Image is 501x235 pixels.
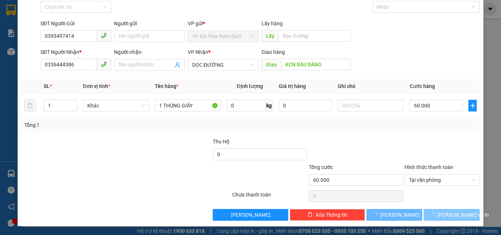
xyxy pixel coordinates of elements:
[309,164,333,170] span: Tổng cước
[405,164,453,170] label: Hình thức thanh toán
[155,83,179,89] span: Tên hàng
[366,209,423,221] button: [PERSON_NAME]
[87,100,145,111] span: Khác
[24,121,194,129] div: Tổng: 1
[101,61,107,67] span: phone
[266,100,273,111] span: kg
[281,59,351,70] input: Dọc đường
[278,30,351,42] input: Dọc đường
[213,209,288,221] button: [PERSON_NAME]
[192,59,254,70] span: DỌC ĐƯỜNG
[114,19,185,27] div: Người gửi
[307,212,312,218] span: delete
[335,79,407,93] th: Ghi chú
[231,211,270,219] span: [PERSON_NAME]
[192,31,254,42] span: VP BX Phía Nam BMT
[429,212,438,217] span: loading
[188,19,259,27] div: VP gửi
[409,175,475,186] span: Tại văn phòng
[290,209,365,221] button: deleteXóa Thông tin
[83,83,110,89] span: Đơn vị tính
[188,49,208,55] span: VP Nhận
[114,48,185,56] div: Người nhận
[231,191,308,203] div: Chưa thanh toán
[44,83,50,89] span: SL
[424,209,480,221] button: [PERSON_NAME] và In
[372,212,380,217] span: loading
[155,100,221,111] input: VD: Bàn, Ghế
[438,211,489,219] span: [PERSON_NAME] và In
[262,49,285,55] span: Giao hàng
[315,211,347,219] span: Xóa Thông tin
[262,21,283,26] span: Lấy hàng
[175,62,180,68] span: user-add
[380,211,420,219] span: [PERSON_NAME]
[262,59,281,70] span: Giao
[279,100,332,111] input: 0
[410,83,435,89] span: Cước hàng
[101,33,107,38] span: phone
[279,83,306,89] span: Giá trị hàng
[40,48,111,56] div: SĐT Người Nhận
[40,19,111,27] div: SĐT Người Gửi
[468,100,477,111] button: plus
[24,100,36,111] button: delete
[237,83,263,89] span: Định lượng
[213,139,230,144] span: Thu Hộ
[338,100,404,111] input: Ghi Chú
[469,103,476,109] span: plus
[262,30,278,42] span: Lấy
